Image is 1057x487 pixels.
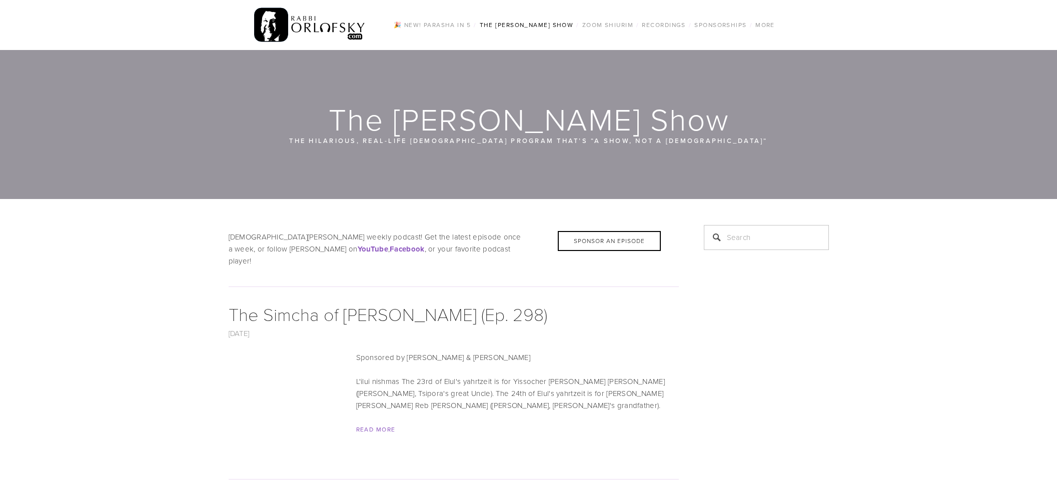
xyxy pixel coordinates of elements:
a: [DATE] [229,328,250,338]
strong: YouTube [358,243,388,254]
p: Sponsored by [PERSON_NAME] & [PERSON_NAME] [229,351,679,363]
a: The Simcha of [PERSON_NAME] (Ep. 298) [229,301,547,326]
span: / [474,20,476,29]
a: YouTube [358,243,388,254]
span: / [689,20,691,29]
a: Facebook [390,243,424,254]
a: Zoom Shiurim [579,18,636,31]
p: L'ilui nishmas The 23rd of Elul's yahrtzeit is for Yissocher [PERSON_NAME] [PERSON_NAME] ([PERSON... [229,375,679,411]
p: The hilarious, real-life [DEMOGRAPHIC_DATA] program that’s “a show, not a [DEMOGRAPHIC_DATA]“ [289,135,769,146]
a: Recordings [639,18,688,31]
h1: The [PERSON_NAME] Show [229,103,830,135]
span: / [636,20,639,29]
div: Sponsor an Episode [558,231,661,251]
a: The [PERSON_NAME] Show [477,18,577,31]
p: [DEMOGRAPHIC_DATA][PERSON_NAME] weekly podcast! Get the latest episode once a week, or follow [PE... [229,231,679,267]
a: 🎉 NEW! Parasha in 5 [391,18,474,31]
strong: Facebook [390,243,424,254]
span: / [750,20,752,29]
a: Sponsorships [691,18,749,31]
a: Read More [356,425,396,433]
a: More [752,18,778,31]
input: Search [704,225,829,250]
span: / [576,20,579,29]
img: RabbiOrlofsky.com [254,5,366,44]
